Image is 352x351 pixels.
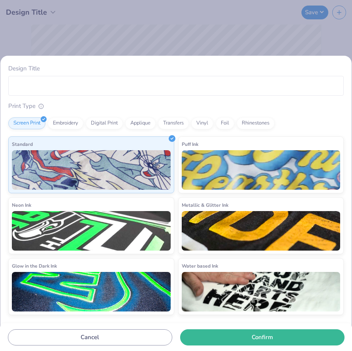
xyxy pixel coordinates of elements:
div: Screen Print [8,117,45,129]
img: Neon Ink [12,211,171,251]
div: Rhinestones [237,117,275,129]
button: Confirm [180,329,344,345]
span: Metallic & Glitter Ink [182,201,228,209]
img: Puff Ink [182,150,341,190]
span: Standard [12,140,33,148]
div: Embroidery [48,117,83,129]
div: Applique [125,117,156,129]
div: Transfers [158,117,189,129]
span: Glow in the Dark Ink [12,262,57,270]
span: Neon Ink [12,201,31,209]
label: Design Title [8,64,40,73]
div: Print Type [8,102,344,111]
div: Digital Print [86,117,123,129]
img: Standard [12,150,171,190]
div: Foil [216,117,234,129]
img: Metallic & Glitter Ink [182,211,341,251]
img: Water based Ink [182,272,341,311]
div: Vinyl [191,117,213,129]
span: Water based Ink [182,262,218,270]
img: Glow in the Dark Ink [12,272,171,311]
span: Puff Ink [182,140,198,148]
button: Cancel [8,329,172,345]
